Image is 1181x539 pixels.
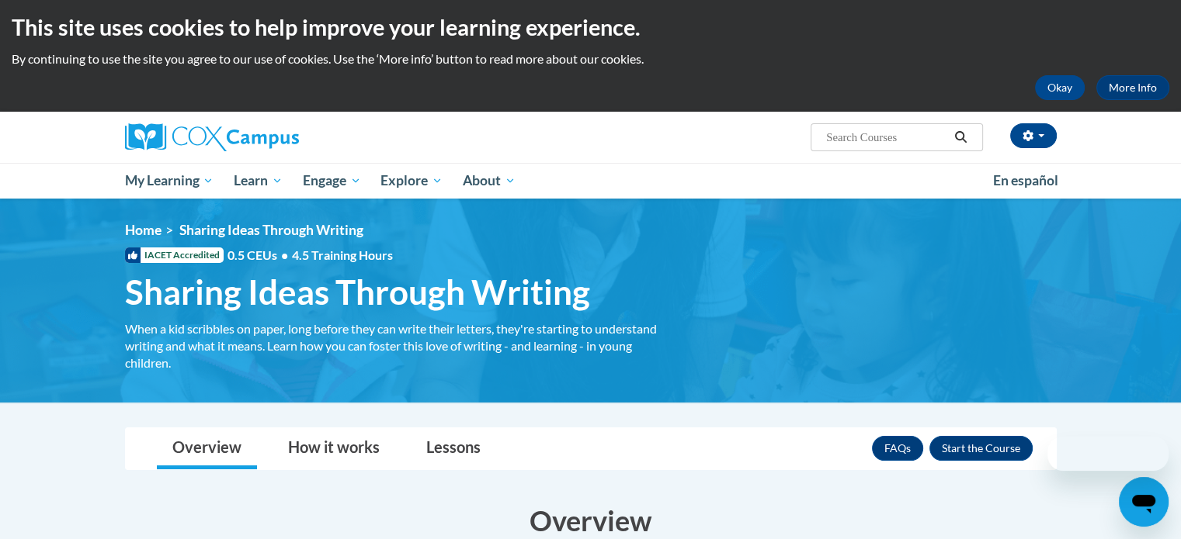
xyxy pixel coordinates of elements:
[125,320,661,371] div: When a kid scribbles on paper, long before they can write their letters, they're starting to unde...
[1035,75,1085,100] button: Okay
[115,163,224,199] a: My Learning
[1047,437,1169,471] iframe: Message from company
[292,247,393,262] span: 4.5 Training Hours
[125,123,420,151] a: Cox Campus
[872,436,923,461] a: FAQs
[825,128,949,147] input: Search Courses
[234,171,283,190] span: Learn
[125,123,299,151] img: Cox Campus
[293,163,371,199] a: Engage
[929,436,1033,461] button: Enroll
[949,128,972,147] button: Search
[125,247,224,263] span: IACET Accredited
[179,222,363,238] span: Sharing Ideas Through Writing
[1119,477,1169,527] iframe: Button to launch messaging window
[125,271,590,313] span: Sharing Ideas Through Writing
[281,247,288,262] span: •
[125,222,162,238] a: Home
[228,247,393,264] span: 0.5 CEUs
[370,163,453,199] a: Explore
[1010,123,1057,148] button: Account Settings
[1096,75,1169,100] a: More Info
[102,163,1080,199] div: Main menu
[411,428,496,469] a: Lessons
[380,171,443,190] span: Explore
[463,171,516,190] span: About
[12,50,1169,67] p: By continuing to use the site you agree to our use of cookies. Use the ‘More info’ button to read...
[453,163,526,199] a: About
[993,172,1058,188] span: En español
[273,428,395,469] a: How it works
[157,428,257,469] a: Overview
[12,12,1169,43] h2: This site uses cookies to help improve your learning experience.
[224,163,293,199] a: Learn
[124,171,214,190] span: My Learning
[983,164,1068,197] a: En español
[303,171,361,190] span: Engage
